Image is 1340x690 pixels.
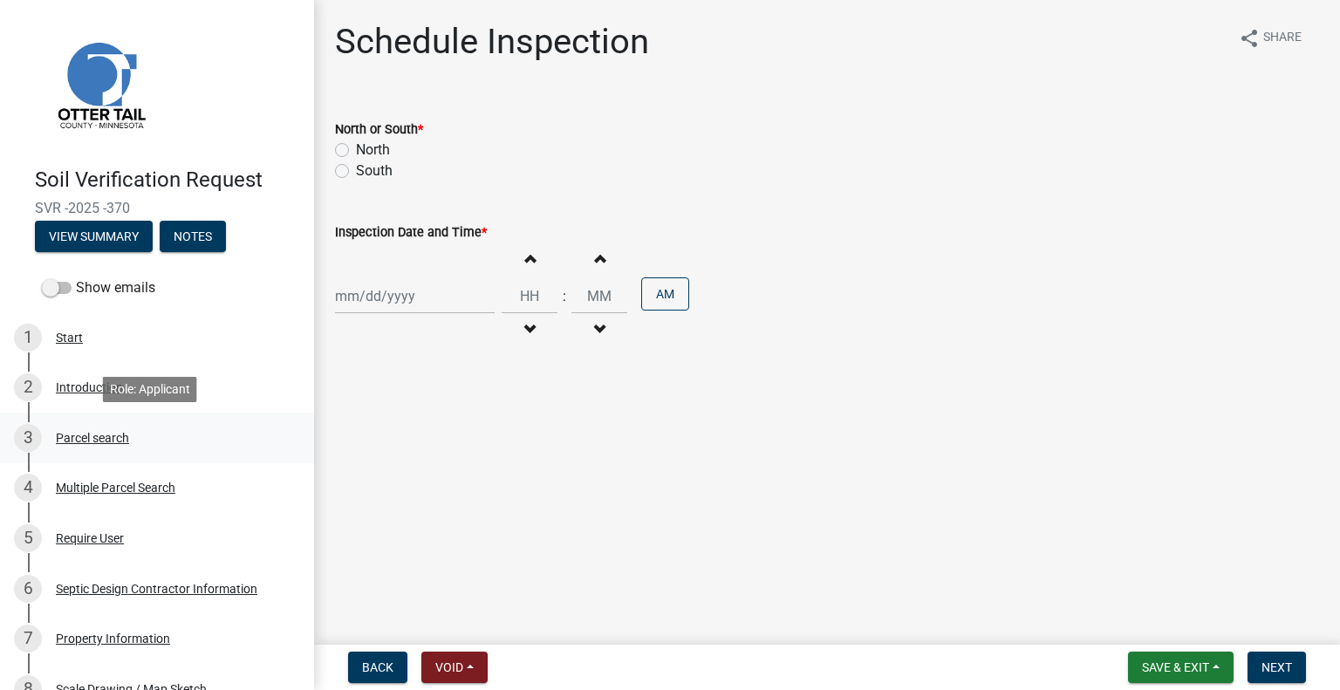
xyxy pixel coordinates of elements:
button: Back [348,652,407,683]
span: Save & Exit [1142,660,1209,674]
wm-modal-confirm: Notes [160,230,226,244]
div: 1 [14,324,42,352]
label: Inspection Date and Time [335,227,487,239]
div: Property Information [56,632,170,645]
div: 2 [14,373,42,401]
input: Minutes [571,278,627,314]
button: AM [641,277,689,311]
div: 6 [14,575,42,603]
div: Multiple Parcel Search [56,482,175,494]
span: SVR -2025 -370 [35,200,279,216]
button: Save & Exit [1128,652,1234,683]
span: Void [435,660,463,674]
wm-modal-confirm: Summary [35,230,153,244]
button: Void [421,652,488,683]
input: mm/dd/yyyy [335,278,495,314]
label: North or South [335,124,423,136]
div: Septic Design Contractor Information [56,583,257,595]
div: 4 [14,474,42,502]
span: Share [1263,28,1302,49]
button: View Summary [35,221,153,252]
div: Parcel search [56,432,129,444]
div: 5 [14,524,42,552]
img: Otter Tail County, Minnesota [35,18,166,149]
div: Role: Applicant [103,377,197,402]
div: : [557,286,571,307]
div: 7 [14,625,42,652]
div: Introduction [56,381,123,393]
label: South [356,161,393,181]
div: Start [56,331,83,344]
input: Hours [502,278,557,314]
div: Require User [56,532,124,544]
button: Next [1248,652,1306,683]
button: shareShare [1225,21,1316,55]
h1: Schedule Inspection [335,21,649,63]
button: Notes [160,221,226,252]
i: share [1239,28,1260,49]
span: Next [1261,660,1292,674]
label: North [356,140,390,161]
h4: Soil Verification Request [35,167,300,193]
span: Back [362,660,393,674]
div: 3 [14,424,42,452]
label: Show emails [42,277,155,298]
